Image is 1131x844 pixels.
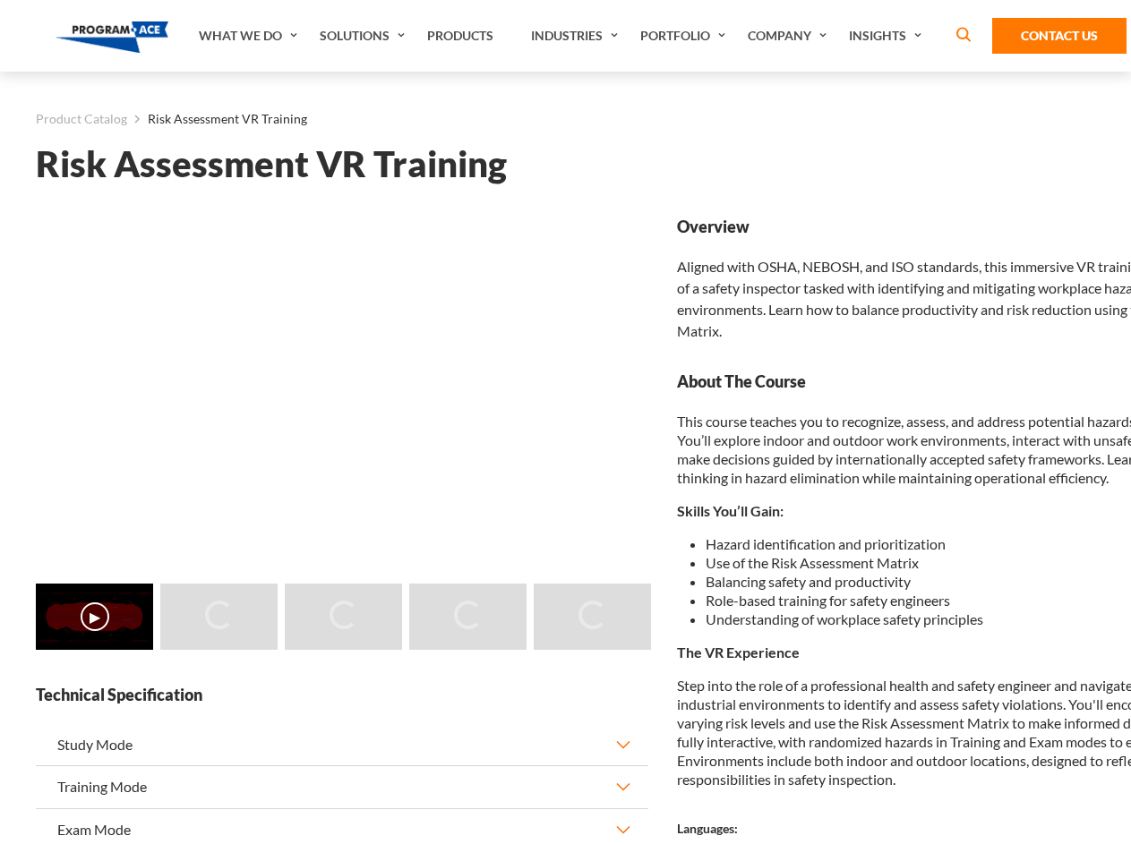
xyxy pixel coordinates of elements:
[36,216,648,560] iframe: Risk Assessment VR Training - Video 0
[677,821,738,836] strong: Languages:
[127,107,307,131] li: Risk Assessment VR Training
[36,766,648,807] button: Training Mode
[36,584,153,650] img: Risk Assessment VR Training - Video 0
[56,21,169,53] img: Program-Ace
[992,18,1127,54] a: Contact Us
[36,724,648,765] button: Study Mode
[36,684,648,706] strong: Technical Specification
[36,107,127,131] a: Product Catalog
[81,602,109,631] button: ▶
